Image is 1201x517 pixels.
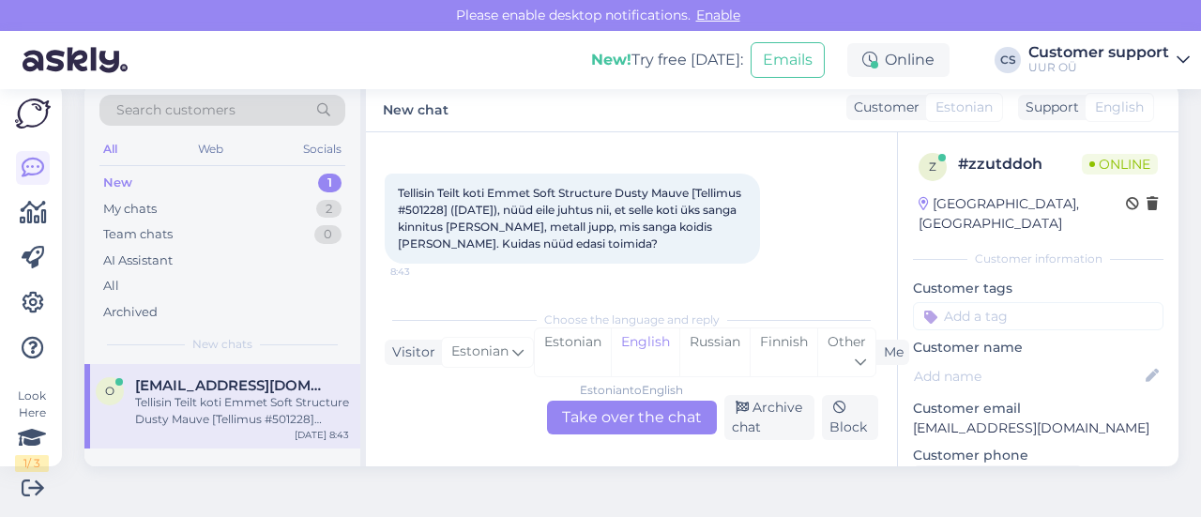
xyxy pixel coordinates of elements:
div: [GEOGRAPHIC_DATA], [GEOGRAPHIC_DATA] [919,194,1126,234]
div: Choose the language and reply [385,312,878,328]
div: Customer [846,98,920,117]
div: UUR OÜ [1028,60,1169,75]
p: Customer name [913,338,1163,357]
div: 1 [318,174,342,192]
div: Archive chat [724,395,815,440]
div: All [99,137,121,161]
div: Finnish [750,328,817,376]
span: oiviraud@gmail.com [135,377,330,394]
div: Web [194,137,227,161]
img: Askly Logo [15,99,51,129]
span: Online [1082,154,1158,175]
div: Tellisin Teilt koti Emmet Soft Structure Dusty Mauve [Tellimus #501228] ([DATE]), nüüd eile juhtu... [135,394,349,428]
span: English [1095,98,1144,117]
div: Request phone number [913,465,1083,491]
span: Other [828,333,866,350]
div: Online [847,43,950,77]
div: Estonian to English [580,382,683,399]
span: Search customers [116,100,236,120]
div: Look Here [15,388,49,472]
span: New chats [192,336,252,353]
div: Block [822,395,878,440]
div: Customer support [1028,45,1169,60]
span: o [105,384,114,398]
div: Take over the chat [547,401,717,434]
p: [EMAIL_ADDRESS][DOMAIN_NAME] [913,418,1163,438]
div: 1 / 3 [15,455,49,472]
div: [DATE] 8:43 [295,428,349,442]
div: Team chats [103,225,173,244]
span: Estonian [935,98,993,117]
input: Add name [914,366,1142,387]
b: New! [591,51,631,68]
div: Try free [DATE]: [591,49,743,71]
div: Me [876,342,904,362]
div: Support [1018,98,1079,117]
div: # zzutddoh [958,153,1082,175]
a: Customer supportUUR OÜ [1028,45,1190,75]
p: Customer tags [913,279,1163,298]
div: Socials [299,137,345,161]
div: AI Assistant [103,251,173,270]
p: Customer phone [913,446,1163,465]
div: 0 [314,225,342,244]
input: Add a tag [913,302,1163,330]
button: Emails [751,42,825,78]
div: Archived [103,303,158,322]
label: New chat [383,95,448,120]
span: Tellisin Teilt koti Emmet Soft Structure Dusty Mauve [Tellimus #501228] ([DATE]), nüüd eile juhtu... [398,186,744,251]
div: All [103,277,119,296]
span: Estonian [451,342,509,362]
p: Customer email [913,399,1163,418]
div: Estonian [535,328,611,376]
span: Enable [691,7,746,23]
span: z [929,160,936,174]
div: CS [995,47,1021,73]
div: 2 [316,200,342,219]
div: Russian [679,328,750,376]
div: New [103,174,132,192]
div: Customer information [913,251,1163,267]
div: English [611,328,679,376]
span: 8:43 [390,265,461,279]
div: Visitor [385,342,435,362]
div: My chats [103,200,157,219]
